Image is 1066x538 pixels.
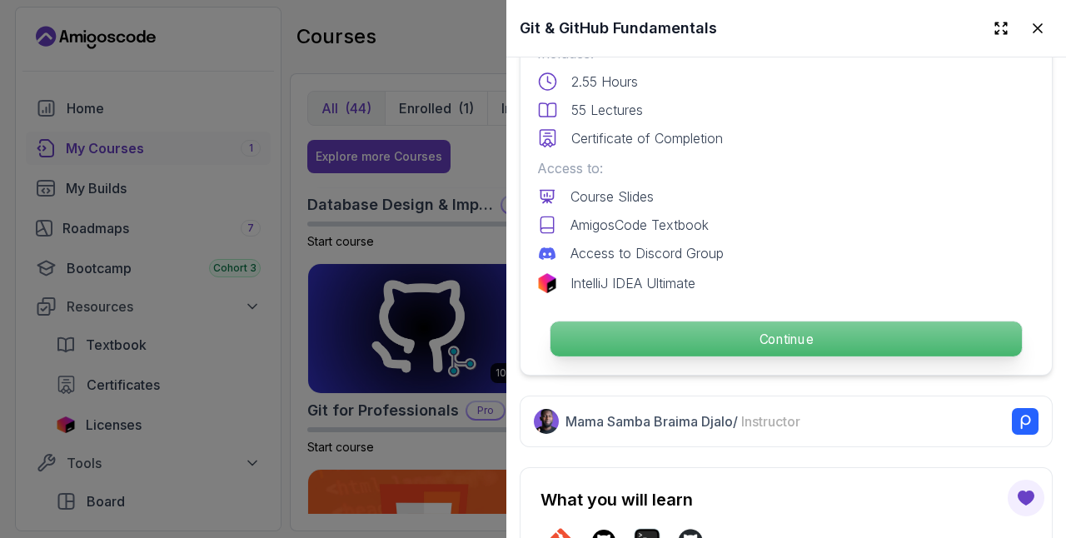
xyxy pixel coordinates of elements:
[520,17,717,40] h2: Git & GitHub Fundamentals
[571,128,723,148] p: Certificate of Completion
[537,158,1035,178] p: Access to:
[550,321,1022,356] p: Continue
[565,411,800,431] p: Mama Samba Braima Djalo /
[571,100,643,120] p: 55 Lectures
[570,215,709,235] p: AmigosCode Textbook
[540,488,1032,511] h2: What you will learn
[741,413,800,430] span: Instructor
[550,321,1023,357] button: Continue
[571,72,638,92] p: 2.55 Hours
[1006,478,1046,518] button: Open Feedback Button
[570,273,695,293] p: IntelliJ IDEA Ultimate
[534,409,559,434] img: Nelson Djalo
[570,187,654,207] p: Course Slides
[986,13,1016,43] button: Expand drawer
[570,243,724,263] p: Access to Discord Group
[537,273,557,293] img: jetbrains logo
